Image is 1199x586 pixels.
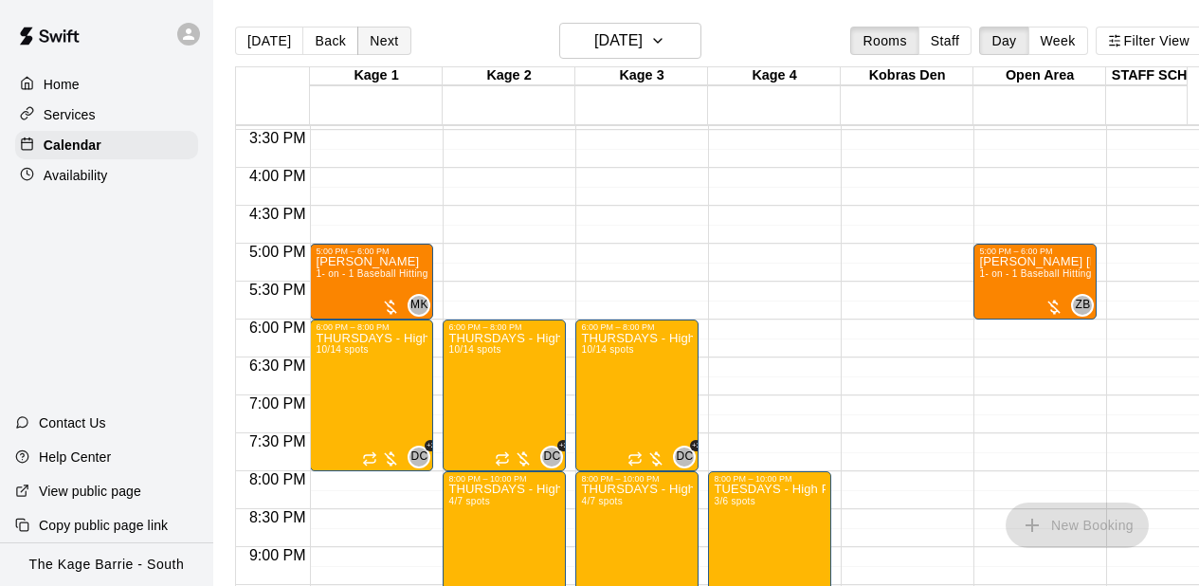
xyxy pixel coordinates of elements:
div: Kage 1 [310,67,443,85]
span: DC [543,448,560,467]
span: 7:30 PM [245,433,311,449]
div: Dionysius Chialtas [408,446,430,468]
a: Services [15,101,198,129]
span: 3:30 PM [245,130,311,146]
span: Zach Biery [1079,294,1094,317]
span: Dionysius Chialtas & 2 others [548,446,563,468]
span: DC [676,448,693,467]
button: Rooms [850,27,918,55]
p: View public page [39,482,141,501]
div: Kage 2 [443,67,575,85]
span: 8:00 PM [245,471,311,487]
span: 5:30 PM [245,282,311,298]
h6: [DATE] [594,27,643,54]
div: Marcus Knecht [408,294,430,317]
button: [DATE] [559,23,701,59]
div: Dionysius Chialtas [673,446,696,468]
span: +2 [690,440,701,451]
span: 10/14 spots filled [581,344,633,355]
div: Kage 4 [708,67,841,85]
span: +2 [425,440,436,451]
p: Availability [44,166,108,185]
span: 4/7 spots filled [581,496,623,506]
span: 4:30 PM [245,206,311,222]
div: 6:00 PM – 8:00 PM [316,322,393,332]
p: Copy public page link [39,516,168,535]
button: Next [357,27,410,55]
div: 8:00 PM – 10:00 PM [714,474,796,484]
span: +2 [557,440,569,451]
span: Dionysius Chialtas & 2 others [415,446,430,468]
span: Recurring event [362,451,377,467]
a: Home [15,70,198,99]
span: MK [410,296,428,315]
div: 6:00 PM – 8:00 PM [581,322,659,332]
p: Services [44,105,96,124]
span: 6:00 PM [245,320,311,336]
button: [DATE] [235,27,303,55]
div: 6:00 PM – 8:00 PM: THURSDAYS - High Performance Hitting Program - Baseball Program - 12U - 14U [575,320,699,471]
span: ZB [1075,296,1090,315]
a: Availability [15,161,198,190]
span: 1- on - 1 Baseball Hitting and Fielding Clinic [316,268,514,279]
div: 6:00 PM – 8:00 PM: THURSDAYS - High Performance Hitting Program - Baseball Program - 12U - 14U [310,320,433,471]
span: 5:00 PM [245,244,311,260]
button: Staff [918,27,972,55]
div: Zach Biery [1071,294,1094,317]
span: DC [410,448,427,467]
p: Help Center [39,448,111,467]
button: Day [979,27,1028,55]
span: Recurring event [627,451,643,467]
a: Calendar [15,131,198,159]
button: Week [1028,27,1088,55]
div: Kobras Den [841,67,973,85]
p: Contact Us [39,413,106,432]
span: 6:30 PM [245,357,311,374]
span: Marcus Knecht [415,294,430,317]
span: Recurring event [495,451,510,467]
div: 5:00 PM – 6:00 PM [979,247,1057,256]
span: 9:00 PM [245,547,311,563]
div: 6:00 PM – 8:00 PM [448,322,526,332]
span: 3/6 spots filled [714,496,755,506]
span: You don't have the permission to add bookings [1006,516,1149,532]
span: 10/14 spots filled [448,344,500,355]
span: 4:00 PM [245,168,311,184]
div: 5:00 PM – 6:00 PM: Lennox Palombi [310,244,433,320]
button: Back [302,27,358,55]
div: Kage 3 [575,67,708,85]
span: 10/14 spots filled [316,344,368,355]
span: 1- on - 1 Baseball Hitting and Fielding Clinic [979,268,1177,279]
div: 8:00 PM – 10:00 PM [581,474,663,484]
span: 7:00 PM [245,395,311,412]
span: Dionysius Chialtas & 2 others [681,446,696,468]
p: Calendar [44,136,101,155]
p: The Kage Barrie - South [29,555,185,575]
div: 8:00 PM – 10:00 PM [448,474,531,484]
span: 4/7 spots filled [448,496,490,506]
div: 6:00 PM – 8:00 PM: THURSDAYS - High Performance Hitting Program - Baseball Program - 12U - 14U [443,320,566,471]
div: Dionysius Chialtas [540,446,563,468]
div: Open Area [973,67,1106,85]
div: 5:00 PM – 6:00 PM [316,247,393,256]
p: Home [44,75,80,94]
div: 5:00 PM – 6:00 PM: Bentley Beaton [973,244,1097,320]
span: 8:30 PM [245,509,311,525]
